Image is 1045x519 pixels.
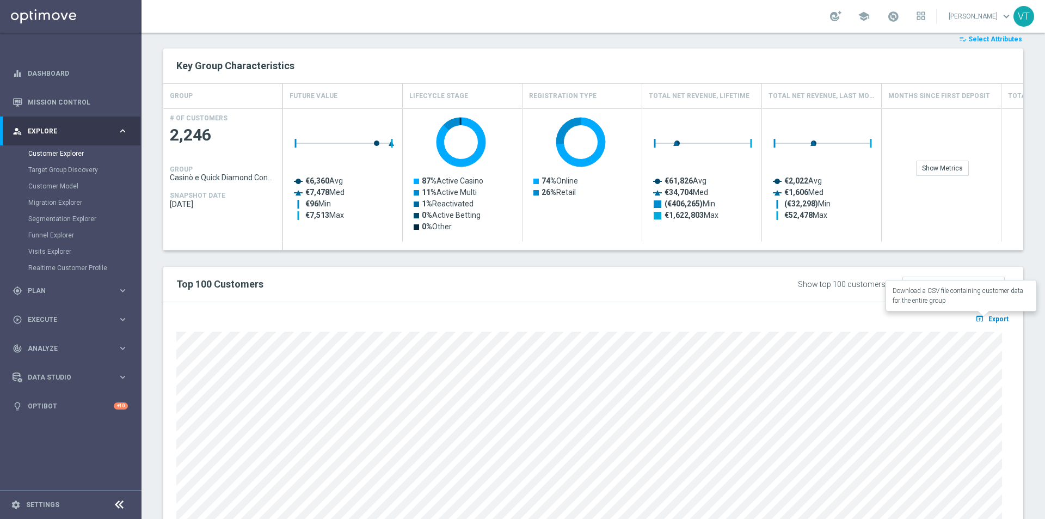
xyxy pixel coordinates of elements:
[28,231,113,240] a: Funnel Explorer
[784,211,827,219] text: Max
[422,176,437,185] tspan: 87%
[542,188,556,197] tspan: 26%
[118,126,128,136] i: keyboard_arrow_right
[13,401,22,411] i: lightbulb
[28,162,140,178] div: Target Group Discovery
[542,176,556,185] tspan: 74%
[114,402,128,410] div: +10
[13,344,22,353] i: track_changes
[649,87,749,106] h4: Total Net Revenue, Lifetime
[665,176,706,185] text: Avg
[959,35,967,43] i: playlist_add_check
[170,173,276,182] span: Casinò e Quick Diamond Confirmed + Young+ Exiting
[118,372,128,382] i: keyboard_arrow_right
[28,316,118,323] span: Execute
[305,188,345,197] text: Med
[858,10,870,22] span: school
[118,314,128,325] i: keyboard_arrow_right
[12,69,128,78] div: equalizer Dashboard
[13,315,118,325] div: Execute
[28,260,140,276] div: Realtime Customer Profile
[11,500,21,510] i: settings
[12,373,128,382] button: Data Studio keyboard_arrow_right
[26,502,59,508] a: Settings
[28,166,113,174] a: Target Group Discovery
[665,188,708,197] text: Med
[784,199,818,209] tspan: (€32,298)
[974,312,1010,326] button: open_in_browser Export
[665,211,718,219] text: Max
[542,176,578,185] text: Online
[28,128,118,135] span: Explore
[422,199,432,208] tspan: 1%
[12,286,128,295] button: gps_fixed Plan keyboard_arrow_right
[170,166,193,173] h4: GROUP
[422,222,432,231] tspan: 0%
[784,176,808,185] tspan: €2,022
[769,87,875,106] h4: Total Net Revenue, Last Month
[305,188,329,197] tspan: €7,478
[975,314,987,323] i: open_in_browser
[422,211,481,219] text: Active Betting
[170,200,276,209] span: 2025-09-11
[170,192,225,199] h4: SNAPSHOT DATE
[784,188,823,197] text: Med
[665,199,715,209] text: Min
[305,199,318,208] tspan: €96
[28,227,140,243] div: Funnel Explorer
[665,176,693,185] tspan: €61,826
[170,114,228,122] h4: # OF CUSTOMERS
[28,198,113,207] a: Migration Explorer
[529,87,597,106] h4: Registration Type
[422,188,437,197] tspan: 11%
[12,98,128,107] button: Mission Control
[12,402,128,411] button: lightbulb Optibot +10
[305,199,331,208] text: Min
[176,59,1010,72] h2: Key Group Characteristics
[28,345,118,352] span: Analyze
[422,199,474,208] text: Reactivated
[422,211,432,219] tspan: 0%
[28,247,113,256] a: Visits Explorer
[118,285,128,296] i: keyboard_arrow_right
[28,215,113,223] a: Segmentation Explorer
[13,286,118,296] div: Plan
[28,182,113,191] a: Customer Model
[665,211,704,219] tspan: €1,622,803
[28,88,128,117] a: Mission Control
[28,392,114,420] a: Optibot
[13,88,128,117] div: Mission Control
[28,194,140,211] div: Migration Explorer
[798,280,895,289] div: Show top 100 customers by
[305,211,329,219] tspan: €7,513
[422,188,477,197] text: Active Multi
[28,59,128,88] a: Dashboard
[988,315,1009,323] span: Export
[170,87,193,106] h4: GROUP
[1013,6,1034,27] div: VT
[28,178,140,194] div: Customer Model
[888,87,990,106] h4: Months Since First Deposit
[28,149,113,158] a: Customer Explorer
[409,87,468,106] h4: Lifecycle Stage
[665,188,693,197] tspan: €34,704
[12,344,128,353] button: track_changes Analyze keyboard_arrow_right
[13,69,22,78] i: equalizer
[422,176,483,185] text: Active Casino
[13,315,22,325] i: play_circle_outline
[13,126,22,136] i: person_search
[948,8,1013,25] a: [PERSON_NAME]keyboard_arrow_down
[170,125,276,146] span: 2,246
[28,288,118,294] span: Plan
[422,222,452,231] text: Other
[290,87,337,106] h4: Future Value
[1000,10,1012,22] span: keyboard_arrow_down
[784,176,822,185] text: Avg
[12,315,128,324] button: play_circle_outline Execute keyboard_arrow_right
[118,343,128,353] i: keyboard_arrow_right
